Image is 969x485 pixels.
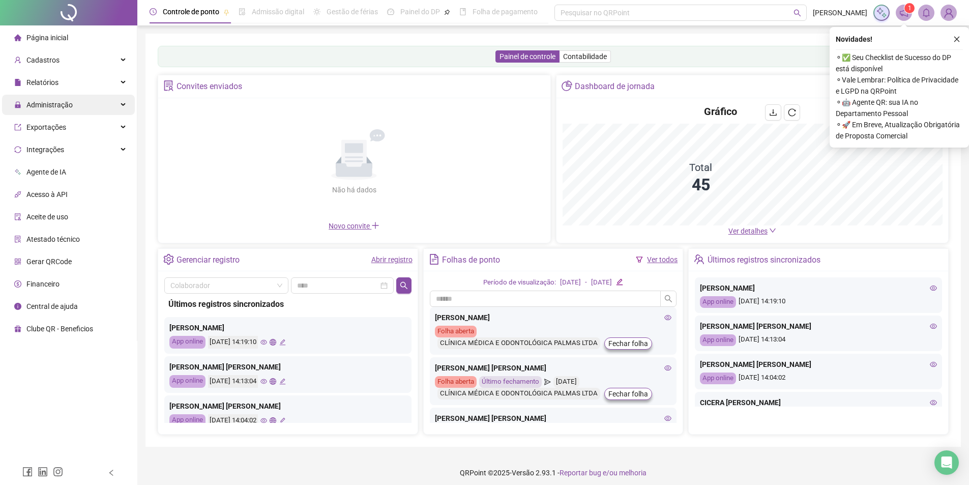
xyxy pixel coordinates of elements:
span: Gestão de férias [327,8,378,16]
div: App online [169,336,205,349]
h4: Gráfico [704,104,737,119]
span: Acesso à API [26,190,68,198]
span: gift [14,325,21,332]
span: ⚬ Vale Lembrar: Política de Privacidade e LGPD na QRPoint [836,74,963,97]
div: [PERSON_NAME] [PERSON_NAME] [700,321,937,332]
span: solution [163,80,174,91]
span: global [270,339,276,346]
span: eye [664,364,671,372]
div: [PERSON_NAME] [169,322,406,333]
div: Não há dados [307,184,401,195]
span: notification [899,8,908,17]
span: Financeiro [26,280,60,288]
div: [DATE] [553,376,579,388]
span: instagram [53,467,63,477]
span: plus [371,221,379,230]
div: [PERSON_NAME] [435,312,672,323]
div: CICERA [PERSON_NAME] [700,397,937,408]
span: Aceite de uso [26,213,68,221]
div: Últimos registros sincronizados [168,298,407,310]
div: [DATE] 14:04:02 [208,414,258,427]
span: Versão [512,469,534,477]
span: ⚬ 🚀 Em Breve, Atualização Obrigatória de Proposta Comercial [836,119,963,141]
div: Último fechamento [479,376,542,388]
span: edit [279,417,286,424]
span: info-circle [14,303,21,310]
div: [DATE] 14:19:10 [208,336,258,349]
img: sparkle-icon.fc2bf0ac1784a2077858766a79e2daf3.svg [876,7,887,18]
span: audit [14,213,21,220]
div: [DATE] 14:13:04 [700,334,937,346]
span: pushpin [444,9,450,15]
div: App online [169,375,205,388]
span: Integrações [26,146,64,154]
span: Atestado técnico [26,235,80,243]
span: Fechar folha [608,388,648,400]
span: pushpin [223,9,229,15]
span: Contabilidade [563,52,607,61]
div: [DATE] [560,277,581,288]
span: ⚬ 🤖 Agente QR: sua IA no Departamento Pessoal [836,97,963,119]
span: Fechar folha [608,338,648,349]
span: reload [788,108,796,117]
img: 50702 [941,5,956,20]
span: filter [636,256,643,263]
span: eye [664,415,671,422]
span: global [270,378,276,385]
div: [DATE] [591,277,612,288]
div: [PERSON_NAME] [PERSON_NAME] [700,359,937,370]
div: App online [169,414,205,427]
span: eye [260,417,267,424]
span: 1 [908,5,912,12]
span: edit [279,378,286,385]
span: Agente de IA [26,168,66,176]
span: team [694,254,704,265]
span: Central de ajuda [26,302,78,310]
span: user-add [14,56,21,64]
span: file [14,79,21,86]
span: eye [260,339,267,346]
div: Folhas de ponto [442,251,500,269]
span: eye [260,378,267,385]
span: search [400,281,408,290]
span: facebook [22,467,33,477]
span: global [270,417,276,424]
span: setting [163,254,174,265]
div: CLÍNICA MÉDICA E ODONTOLÓGICA PALMAS LTDA [437,337,600,349]
span: Administração [26,101,73,109]
span: Gerar QRCode [26,258,72,266]
div: Últimos registros sincronizados [708,251,820,269]
span: Página inicial [26,34,68,42]
span: dollar [14,280,21,288]
span: Novidades ! [836,34,872,45]
span: solution [14,236,21,243]
span: clock-circle [150,8,157,15]
span: eye [930,399,937,406]
a: Abrir registro [371,255,413,264]
span: Clube QR - Beneficios [26,325,93,333]
div: Convites enviados [177,78,242,95]
div: [PERSON_NAME] [PERSON_NAME] [435,413,672,424]
button: Fechar folha [604,337,652,350]
span: qrcode [14,258,21,265]
span: dashboard [387,8,394,15]
button: Fechar folha [604,388,652,400]
span: lock [14,101,21,108]
div: [PERSON_NAME] [PERSON_NAME] [435,362,672,374]
div: App online [700,296,736,308]
span: file-done [239,8,246,15]
span: eye [664,314,671,321]
span: Painel do DP [400,8,440,16]
div: App online [700,334,736,346]
span: search [664,295,672,303]
div: Folha aberta [435,376,477,388]
span: Painel de controle [500,52,555,61]
span: api [14,191,21,198]
div: - [585,277,587,288]
span: sun [313,8,320,15]
span: send [544,376,551,388]
div: [PERSON_NAME] [PERSON_NAME] [169,361,406,373]
div: [DATE] 14:19:10 [700,296,937,308]
span: pie-chart [562,80,572,91]
span: edit [616,278,623,285]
